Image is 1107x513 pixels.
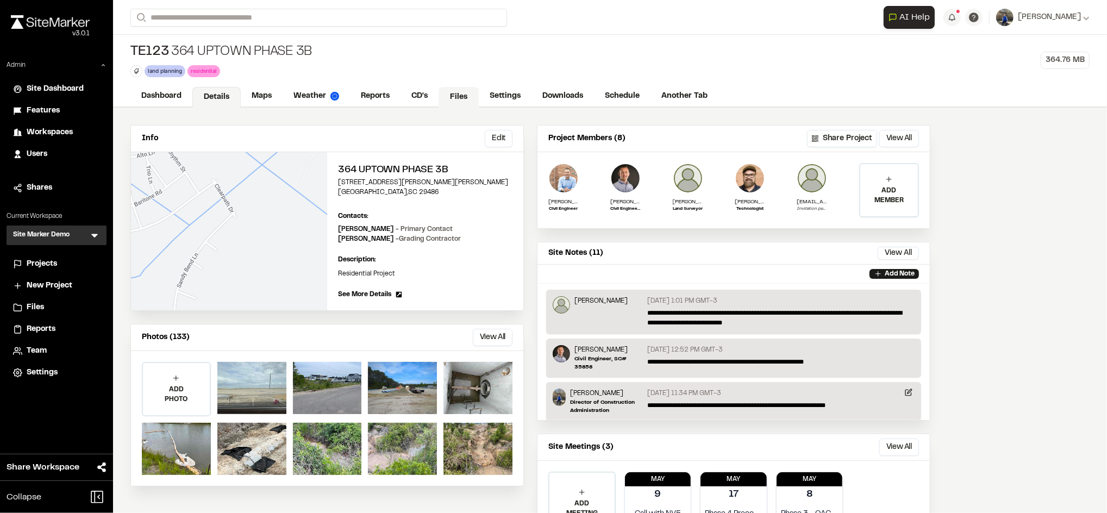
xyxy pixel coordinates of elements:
a: Files [439,87,479,108]
button: [PERSON_NAME] [996,9,1090,26]
p: Technologist [735,206,765,212]
p: [DATE] 11:34 PM GMT-3 [648,389,722,398]
span: Features [27,105,60,117]
p: 9 [654,487,661,502]
span: Shares [27,182,52,194]
a: New Project [13,280,100,292]
span: Reports [27,323,55,335]
button: Edit [485,130,512,147]
p: Current Workspace [7,211,107,221]
a: Maps [241,86,283,107]
span: AI Help [899,11,930,24]
span: Collapse [7,491,41,504]
span: - Primary Contact [396,227,453,232]
span: Workspaces [27,127,73,139]
a: Reports [350,86,401,107]
img: Alan Gilbert [673,163,703,193]
p: Contacts: [338,211,368,221]
h2: 364 Uptown Phase 3B [338,163,512,178]
a: Settings [13,367,100,379]
a: Schedule [594,86,651,107]
img: Troy Brennan [553,389,566,406]
div: Oh geez...please don't... [11,29,90,39]
p: Photos (133) [142,331,190,343]
p: [STREET_ADDRESS][PERSON_NAME][PERSON_NAME] [338,178,512,187]
button: Search [130,9,150,27]
div: Open AI Assistant [884,6,939,29]
p: Land Surveyor [673,206,703,212]
a: Files [13,302,100,314]
p: May [777,474,843,484]
a: Dashboard [130,86,192,107]
a: CD's [401,86,439,107]
span: Projects [27,258,57,270]
p: [EMAIL_ADDRESS][DOMAIN_NAME] [797,198,827,206]
p: ADD MEMBER [860,186,918,205]
button: Share Project [807,130,877,147]
p: Civil Engineer, SC# 35858 [574,355,643,371]
p: Civil Engineer, SC# 35858 [610,206,641,212]
p: Invitation pending [797,206,827,212]
div: 364.76 MB [1041,52,1090,69]
p: [GEOGRAPHIC_DATA] , SC 29486 [338,187,512,197]
a: Team [13,345,100,357]
button: View All [879,439,919,456]
p: [PERSON_NAME] [574,296,628,306]
h3: Site Marker Demo [13,230,70,241]
p: [DATE] 1:01 PM GMT-3 [648,296,718,306]
p: [PERSON_NAME] [673,198,703,206]
a: Another Tab [651,86,718,107]
p: Description: [338,255,512,265]
p: [PERSON_NAME] [338,224,453,234]
a: Site Dashboard [13,83,100,95]
span: Share Workspace [7,461,79,474]
p: Site Notes (11) [548,247,603,259]
button: View All [878,247,919,260]
span: Settings [27,367,58,379]
p: Director of Construction Administration [570,398,643,415]
a: Details [192,87,241,108]
button: View All [473,329,512,346]
p: [PERSON_NAME] [338,234,461,244]
a: Weather [283,86,350,107]
p: Site Meetings (3) [548,441,614,453]
p: Add Note [885,269,915,279]
img: Andrew Cook [553,296,570,314]
div: land planning [145,65,185,77]
p: Info [142,133,158,145]
img: Landon Messal [610,163,641,193]
span: Team [27,345,47,357]
span: New Project [27,280,72,292]
a: Downloads [531,86,594,107]
div: residential [187,65,220,77]
p: May [701,474,767,484]
p: ADD PHOTO [143,385,210,404]
button: Edit Tags [130,65,142,77]
a: Features [13,105,100,117]
span: [PERSON_NAME] [1018,11,1081,23]
img: precipai.png [330,92,339,101]
p: [PERSON_NAME] [574,345,643,355]
span: See More Details [338,290,391,299]
p: [PERSON_NAME] [548,198,579,206]
a: Users [13,148,100,160]
a: Shares [13,182,100,194]
img: Landon Messal [548,163,579,193]
div: 364 Uptown Phase 3B [130,43,312,61]
p: Admin [7,60,26,70]
a: Reports [13,323,100,335]
button: Open AI Assistant [884,6,935,29]
a: Workspaces [13,127,100,139]
img: Shaan Hurley [735,163,765,193]
p: 8 [806,487,812,502]
p: [PERSON_NAME] [735,198,765,206]
p: Civil Engineer [548,206,579,212]
p: 17 [729,487,739,502]
p: [PERSON_NAME] [570,389,643,398]
img: user_empty.png [797,163,827,193]
p: [DATE] 12:52 PM GMT-3 [648,345,723,355]
span: - Grading Contractor [396,236,461,242]
a: Settings [479,86,531,107]
p: May [625,474,691,484]
span: Files [27,302,44,314]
